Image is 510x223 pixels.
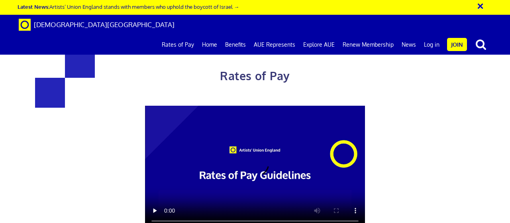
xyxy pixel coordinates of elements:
[398,35,420,55] a: News
[250,35,299,55] a: AUE Represents
[420,35,443,55] a: Log in
[13,15,180,35] a: Brand [DEMOGRAPHIC_DATA][GEOGRAPHIC_DATA]
[299,35,339,55] a: Explore AUE
[18,3,239,10] a: Latest News:Artists’ Union England stands with members who uphold the boycott of Israel →
[469,36,493,53] button: search
[220,69,290,83] span: Rates of Pay
[447,38,467,51] a: Join
[18,3,49,10] strong: Latest News:
[34,20,175,29] span: [DEMOGRAPHIC_DATA][GEOGRAPHIC_DATA]
[158,35,198,55] a: Rates of Pay
[221,35,250,55] a: Benefits
[339,35,398,55] a: Renew Membership
[198,35,221,55] a: Home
